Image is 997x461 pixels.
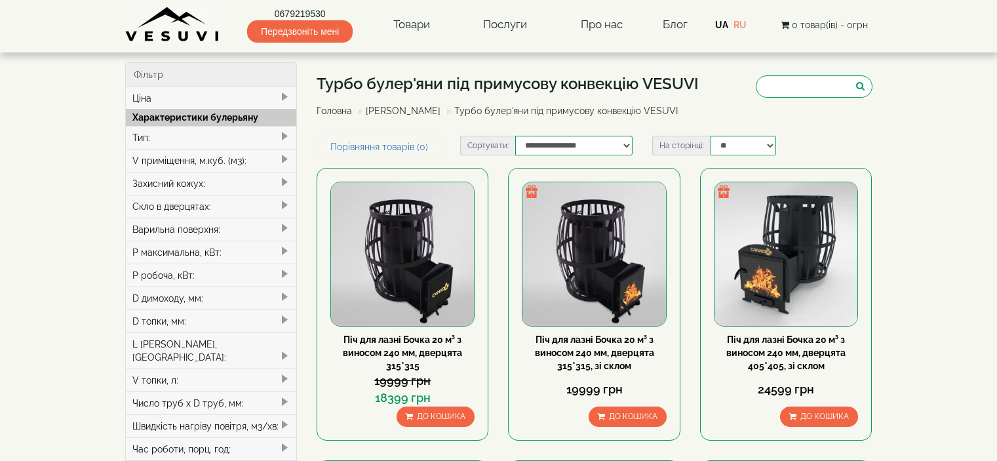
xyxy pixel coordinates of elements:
span: 0 товар(ів) - 0грн [792,20,868,30]
div: Ціна [126,87,297,110]
div: Час роботи, порц. год: [126,437,297,460]
button: До кошика [780,407,858,427]
button: До кошика [397,407,475,427]
span: До кошика [417,412,465,421]
button: До кошика [589,407,667,427]
a: Піч для лазні Бочка 20 м³ з виносом 240 мм, дверцята 315*315 [343,334,462,371]
div: V топки, л: [126,369,297,391]
label: На сторінці: [652,136,711,155]
div: Характеристики булерьяну [126,109,297,126]
div: L [PERSON_NAME], [GEOGRAPHIC_DATA]: [126,332,297,369]
a: Головна [317,106,352,116]
img: gift [717,185,730,198]
a: Піч для лазні Бочка 20 м³ з виносом 240 мм, дверцята 315*315, зі склом [535,334,654,371]
a: Піч для лазні Бочка 20 м³ з виносом 240 мм, дверцята 405*405, зі склом [726,334,846,371]
a: RU [733,20,747,30]
a: Блог [663,18,688,31]
div: 24599 грн [714,381,858,398]
img: Піч для лазні Бочка 20 м³ з виносом 240 мм, дверцята 405*405, зі склом [714,182,857,325]
button: 0 товар(ів) - 0грн [777,18,872,32]
div: V приміщення, м.куб. (м3): [126,149,297,172]
div: D топки, мм: [126,310,297,332]
li: Турбо булер'яни під примусову конвекцію VESUVI [443,104,678,117]
div: D димоходу, мм: [126,287,297,310]
a: 0679219530 [247,7,353,20]
span: До кошика [609,412,657,421]
a: Про нас [568,10,636,40]
div: P максимальна, кВт: [126,241,297,264]
img: Завод VESUVI [125,7,220,43]
div: Захисний кожух: [126,172,297,195]
img: Піч для лазні Бочка 20 м³ з виносом 240 мм, дверцята 315*315, зі склом [522,182,665,325]
a: Товари [380,10,443,40]
h1: Турбо булер'яни під примусову конвекцію VESUVI [317,75,699,92]
label: Сортувати: [460,136,515,155]
a: Послуги [470,10,540,40]
div: 19999 грн [330,372,475,390]
div: Фільтр [126,63,297,87]
div: P робоча, кВт: [126,264,297,287]
div: Варильна поверхня: [126,218,297,241]
div: 18399 грн [330,390,475,407]
div: Скло в дверцятах: [126,195,297,218]
div: Число труб x D труб, мм: [126,391,297,414]
img: gift [525,185,538,198]
div: Швидкість нагріву повітря, м3/хв: [126,414,297,437]
span: Передзвоніть мені [247,20,353,43]
span: До кошика [800,412,849,421]
img: Піч для лазні Бочка 20 м³ з виносом 240 мм, дверцята 315*315 [331,182,474,325]
div: Тип: [126,126,297,149]
a: UA [715,20,728,30]
a: Порівняння товарів (0) [317,136,442,158]
div: 19999 грн [522,381,666,398]
a: [PERSON_NAME] [366,106,440,116]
